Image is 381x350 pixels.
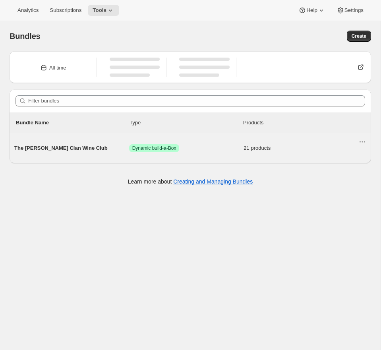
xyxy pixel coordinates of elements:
[344,7,364,14] span: Settings
[13,5,43,16] button: Analytics
[50,7,81,14] span: Subscriptions
[357,136,368,147] button: Actions for The Maxwell Clan Wine Club
[306,7,317,14] span: Help
[347,31,371,42] button: Create
[49,64,66,72] div: All time
[294,5,330,16] button: Help
[45,5,86,16] button: Subscriptions
[28,95,365,106] input: Filter bundles
[10,32,41,41] span: Bundles
[17,7,39,14] span: Analytics
[352,33,366,39] span: Create
[132,145,176,151] span: Dynamic build-a-Box
[128,178,253,186] p: Learn more about
[244,144,358,152] span: 21 products
[130,119,243,127] div: Type
[93,7,106,14] span: Tools
[14,144,129,152] span: The [PERSON_NAME] Clan Wine Club
[332,5,368,16] button: Settings
[88,5,119,16] button: Tools
[173,178,253,185] a: Creating and Managing Bundles
[243,119,357,127] div: Products
[16,119,130,127] p: Bundle Name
